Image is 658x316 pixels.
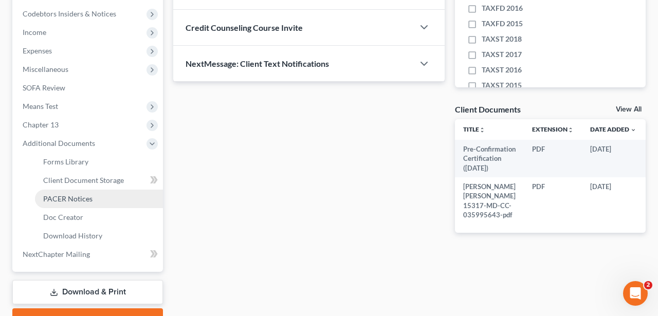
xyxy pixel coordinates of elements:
a: View All [616,106,642,113]
a: PACER Notices [35,190,163,208]
span: TAXFD 2015 [482,18,523,29]
a: Doc Creator [35,208,163,227]
td: PDF [524,177,582,225]
a: Download & Print [12,280,163,304]
span: Credit Counseling Course Invite [186,23,303,32]
span: Miscellaneous [23,65,68,73]
span: PACER Notices [43,194,93,203]
div: Client Documents [455,104,521,115]
span: Doc Creator [43,213,83,221]
iframe: Intercom live chat [623,281,648,306]
a: NextChapter Mailing [14,245,163,264]
span: TAXST 2018 [482,34,522,44]
span: NextMessage: Client Text Notifications [186,59,329,68]
i: unfold_more [479,127,485,133]
span: NextChapter Mailing [23,250,90,258]
span: Additional Documents [23,139,95,147]
span: Means Test [23,102,58,110]
td: PDF [524,140,582,177]
a: SOFA Review [14,79,163,97]
span: Codebtors Insiders & Notices [23,9,116,18]
span: Expenses [23,46,52,55]
a: Download History [35,227,163,245]
span: Client Document Storage [43,176,124,184]
span: Download History [43,231,102,240]
span: TAXST 2015 [482,80,522,90]
a: Date Added expand_more [590,125,636,133]
td: [PERSON_NAME] [PERSON_NAME] 15317-MD-CC-035995643-pdf [455,177,524,225]
i: unfold_more [568,127,574,133]
td: [DATE] [582,140,645,177]
span: SOFA Review [23,83,65,92]
a: Titleunfold_more [463,125,485,133]
span: TAXST 2017 [482,49,522,60]
td: Pre-Confirmation Certification ([DATE]) [455,140,524,177]
span: Income [23,28,46,36]
i: expand_more [630,127,636,133]
a: Forms Library [35,153,163,171]
span: Chapter 13 [23,120,59,129]
span: TAXST 2016 [482,65,522,75]
a: Extensionunfold_more [532,125,574,133]
td: [DATE] [582,177,645,225]
span: 2 [644,281,652,289]
span: TAXFD 2016 [482,3,523,13]
a: Client Document Storage [35,171,163,190]
span: Forms Library [43,157,88,166]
